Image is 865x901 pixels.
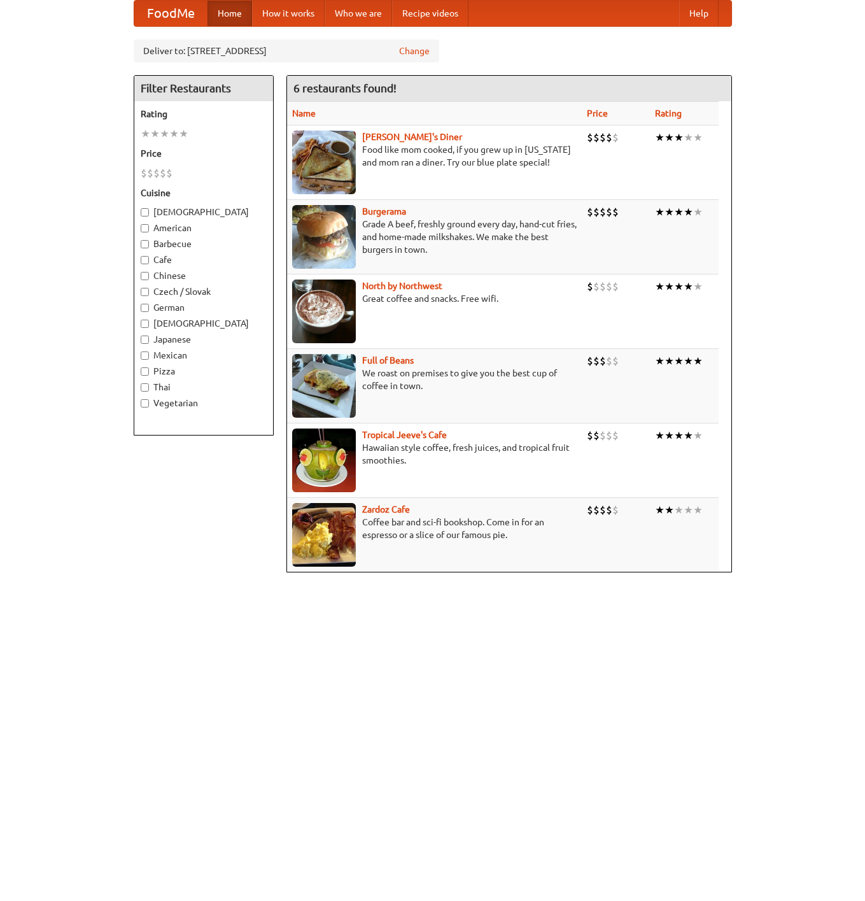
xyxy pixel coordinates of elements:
[141,206,267,218] label: [DEMOGRAPHIC_DATA]
[606,429,612,443] li: $
[587,354,593,368] li: $
[600,354,606,368] li: $
[141,285,267,298] label: Czech / Slovak
[587,503,593,517] li: $
[141,240,149,248] input: Barbecue
[166,166,172,180] li: $
[587,280,593,294] li: $
[679,1,719,26] a: Help
[292,516,577,541] p: Coffee bar and sci-fi bookshop. Come in for an espresso or a slice of our famous pie.
[665,503,674,517] li: ★
[141,208,149,216] input: [DEMOGRAPHIC_DATA]
[134,1,207,26] a: FoodMe
[612,205,619,219] li: $
[141,269,267,282] label: Chinese
[141,333,267,346] label: Japanese
[593,131,600,145] li: $
[684,280,693,294] li: ★
[665,205,674,219] li: ★
[684,429,693,443] li: ★
[593,503,600,517] li: $
[169,127,179,141] li: ★
[141,147,267,160] h5: Price
[141,383,149,392] input: Thai
[141,351,149,360] input: Mexican
[593,205,600,219] li: $
[362,504,410,514] a: Zardoz Cafe
[141,238,267,250] label: Barbecue
[134,39,439,62] div: Deliver to: [STREET_ADDRESS]
[655,108,682,118] a: Rating
[606,280,612,294] li: $
[655,354,665,368] li: ★
[693,280,703,294] li: ★
[292,131,356,194] img: sallys.jpg
[693,429,703,443] li: ★
[362,132,462,142] a: [PERSON_NAME]'s Diner
[362,206,406,216] a: Burgerama
[655,131,665,145] li: ★
[292,354,356,418] img: beans.jpg
[399,45,430,57] a: Change
[600,503,606,517] li: $
[134,76,273,101] h4: Filter Restaurants
[674,429,684,443] li: ★
[252,1,325,26] a: How it works
[292,280,356,343] img: north.jpg
[612,503,619,517] li: $
[362,281,442,291] a: North by Northwest
[292,503,356,567] img: zardoz.jpg
[674,354,684,368] li: ★
[141,381,267,394] label: Thai
[141,166,147,180] li: $
[141,397,267,409] label: Vegetarian
[600,131,606,145] li: $
[612,131,619,145] li: $
[693,131,703,145] li: ★
[141,272,149,280] input: Chinese
[587,131,593,145] li: $
[141,187,267,199] h5: Cuisine
[593,429,600,443] li: $
[665,280,674,294] li: ★
[141,288,149,296] input: Czech / Slovak
[600,429,606,443] li: $
[293,82,397,94] ng-pluralize: 6 restaurants found!
[665,131,674,145] li: ★
[693,503,703,517] li: ★
[606,205,612,219] li: $
[141,253,267,266] label: Cafe
[292,367,577,392] p: We roast on premises to give you the best cup of coffee in town.
[392,1,468,26] a: Recipe videos
[292,292,577,305] p: Great coffee and snacks. Free wifi.
[693,205,703,219] li: ★
[141,224,149,232] input: American
[606,354,612,368] li: $
[141,349,267,362] label: Mexican
[325,1,392,26] a: Who we are
[612,354,619,368] li: $
[655,429,665,443] li: ★
[600,205,606,219] li: $
[612,429,619,443] li: $
[141,365,267,378] label: Pizza
[665,354,674,368] li: ★
[606,131,612,145] li: $
[587,108,608,118] a: Price
[160,127,169,141] li: ★
[292,108,316,118] a: Name
[141,399,149,408] input: Vegetarian
[292,441,577,467] p: Hawaiian style coffee, fresh juices, and tropical fruit smoothies.
[147,166,153,180] li: $
[150,127,160,141] li: ★
[141,301,267,314] label: German
[655,280,665,294] li: ★
[362,355,414,365] a: Full of Beans
[179,127,188,141] li: ★
[207,1,252,26] a: Home
[141,127,150,141] li: ★
[684,131,693,145] li: ★
[612,280,619,294] li: $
